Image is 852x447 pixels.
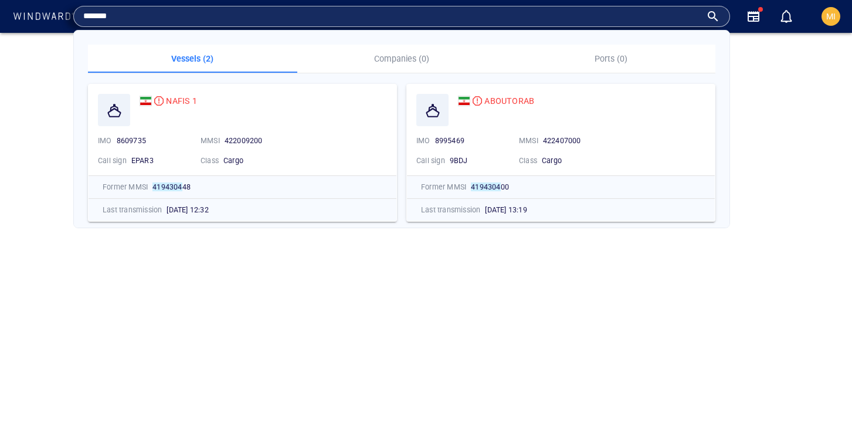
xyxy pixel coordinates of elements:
iframe: Chat [802,394,843,438]
a: ABOUTORAB [458,94,534,108]
p: Class [201,155,219,166]
span: EPAR3 [131,156,154,165]
span: NAFIS 1 [166,94,196,108]
mark: 4194304 [471,182,500,191]
mark: 4194304 [152,182,182,191]
button: MI [819,5,843,28]
div: Cargo [542,155,612,166]
a: NAFIS 1 [140,94,197,108]
span: 8995469 [435,136,464,145]
span: 00 [501,182,509,191]
span: ABOUTORAB [484,96,534,106]
span: 9BDJ [450,156,468,165]
span: [DATE] 13:19 [485,205,527,214]
p: Last transmission [103,205,162,215]
p: IMO [98,136,112,146]
span: [DATE] 12:32 [167,205,208,214]
p: Class [519,155,537,166]
div: High risk [473,96,482,106]
p: Call sign [98,155,127,166]
span: NAFIS 1 [166,96,196,106]
p: Ports (0) [513,52,708,66]
p: Call sign [416,155,445,166]
p: IMO [416,136,430,146]
span: 422009200 [225,136,263,145]
p: Former MMSI [421,182,466,192]
div: High risk [154,96,164,106]
span: MI [826,12,836,21]
span: 422407000 [543,136,581,145]
p: MMSI [201,136,220,146]
span: 48 [182,182,191,191]
p: Vessels (2) [95,52,290,66]
span: 8609735 [117,136,146,145]
div: Notification center [779,9,793,23]
p: Companies (0) [304,52,500,66]
span: ABOUTORAB [484,94,534,108]
p: Last transmission [421,205,480,215]
div: Cargo [223,155,294,166]
p: MMSI [519,136,538,146]
p: Former MMSI [103,182,148,192]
